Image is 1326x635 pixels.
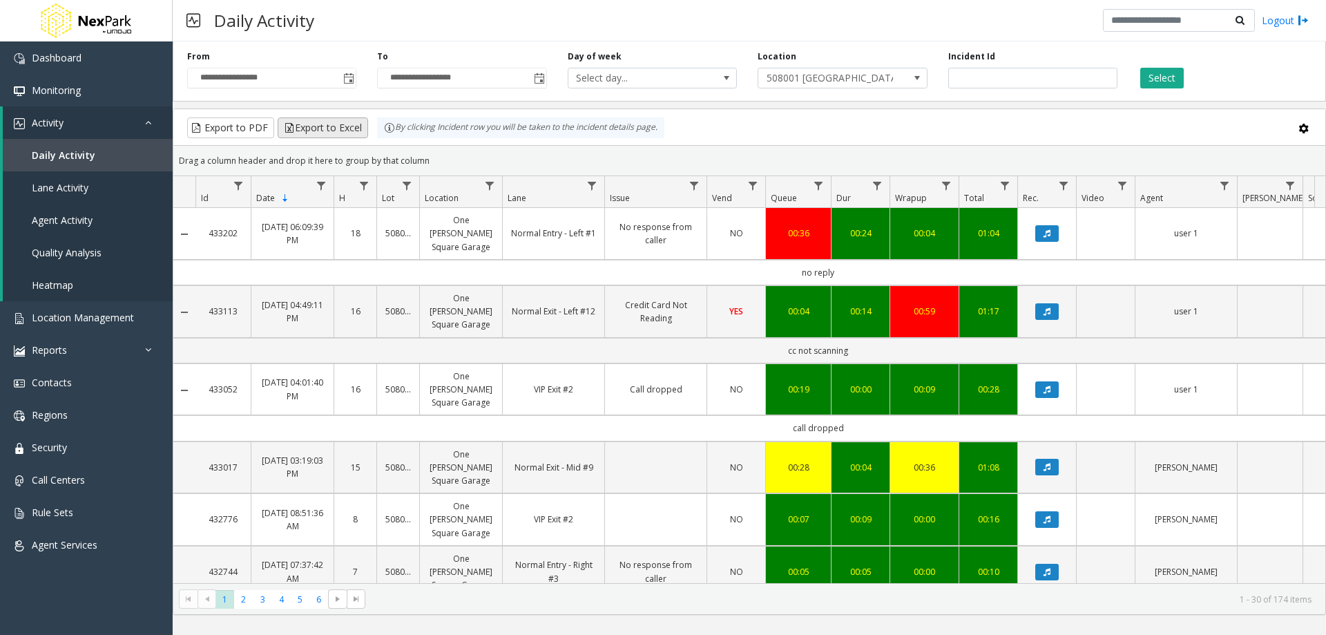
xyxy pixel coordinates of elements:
[610,192,630,204] span: Issue
[187,50,210,63] label: From
[14,118,25,129] img: 'icon'
[32,214,93,227] span: Agent Activity
[1055,176,1073,195] a: Rec. Filter Menu
[278,117,368,138] button: Export to Excel
[428,292,494,332] a: One [PERSON_NAME] Square Garage
[14,313,25,324] img: 'icon'
[204,227,242,240] a: 433202
[511,383,596,396] a: VIP Exit #2
[339,192,345,204] span: H
[385,383,411,396] a: 508001
[685,176,704,195] a: Issue Filter Menu
[173,176,1325,583] div: Data table
[774,461,823,474] a: 00:28
[968,383,1009,396] a: 00:28
[398,176,416,195] a: Lot Filter Menu
[511,461,596,474] a: Normal Exit - Mid #9
[343,305,368,318] a: 16
[1082,192,1104,204] span: Video
[173,385,195,396] a: Collapse Details
[234,590,253,609] span: Page 2
[730,227,743,239] span: NO
[836,192,851,204] span: Dur
[186,3,200,37] img: pageIcon
[291,590,309,609] span: Page 5
[204,383,242,396] a: 433052
[1281,176,1300,195] a: Parker Filter Menu
[968,305,1009,318] a: 01:17
[374,594,1311,605] kendo-pager-info: 1 - 30 of 174 items
[1113,176,1132,195] a: Video Filter Menu
[173,149,1325,173] div: Drag a column header and drop it here to group by that column
[428,552,494,592] a: One [PERSON_NAME] Square Garage
[511,558,596,585] a: Normal Entry - Right #3
[32,343,67,357] span: Reports
[1242,192,1305,204] span: [PERSON_NAME]
[253,590,272,609] span: Page 3
[343,461,368,474] a: 15
[508,192,526,204] span: Lane
[899,227,950,240] div: 00:04
[32,116,64,129] span: Activity
[355,176,374,195] a: H Filter Menu
[32,408,68,421] span: Regions
[3,236,173,269] a: Quality Analysis
[428,500,494,540] a: One [PERSON_NAME] Square Garage
[260,298,325,325] a: [DATE] 04:49:11 PM
[173,307,195,318] a: Collapse Details
[899,513,950,526] div: 00:00
[204,461,242,474] a: 433017
[428,448,494,488] a: One [PERSON_NAME] Square Garage
[840,513,881,526] a: 00:09
[3,269,173,301] a: Heatmap
[968,461,1009,474] div: 01:08
[1298,13,1309,28] img: logout
[771,192,797,204] span: Queue
[840,383,881,396] a: 00:00
[774,227,823,240] a: 00:36
[1144,513,1229,526] a: [PERSON_NAME]
[531,68,546,88] span: Toggle popup
[774,383,823,396] a: 00:19
[715,305,757,318] a: YES
[14,410,25,421] img: 'icon'
[385,565,411,578] a: 508001
[309,590,328,609] span: Page 6
[1023,192,1039,204] span: Rec.
[774,513,823,526] a: 00:07
[937,176,956,195] a: Wrapup Filter Menu
[899,565,950,578] a: 00:00
[384,122,395,133] img: infoIcon.svg
[840,461,881,474] a: 00:04
[840,305,881,318] a: 00:14
[201,192,209,204] span: Id
[968,227,1009,240] a: 01:04
[328,589,347,609] span: Go to the next page
[968,565,1009,578] a: 00:10
[715,227,757,240] a: NO
[613,383,698,396] a: Call dropped
[32,51,81,64] span: Dashboard
[425,192,459,204] span: Location
[32,473,85,486] span: Call Centers
[730,513,743,525] span: NO
[899,383,950,396] div: 00:09
[32,278,73,292] span: Heatmap
[260,220,325,247] a: [DATE] 06:09:39 PM
[14,508,25,519] img: 'icon'
[187,117,274,138] button: Export to PDF
[343,227,368,240] a: 18
[229,176,248,195] a: Id Filter Menu
[14,86,25,97] img: 'icon'
[868,176,887,195] a: Dur Filter Menu
[340,68,356,88] span: Toggle popup
[32,376,72,389] span: Contacts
